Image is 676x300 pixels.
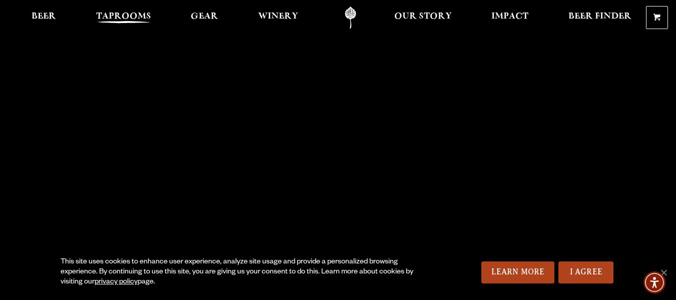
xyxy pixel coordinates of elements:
[481,261,555,283] a: Learn More
[558,261,613,283] a: I Agree
[90,7,158,29] a: Taprooms
[252,7,305,29] a: Winery
[491,13,528,21] span: Impact
[96,13,151,21] span: Taprooms
[32,13,56,21] span: Beer
[388,7,458,29] a: Our Story
[95,278,138,286] a: privacy policy
[568,13,631,21] span: Beer Finder
[25,7,63,29] a: Beer
[562,7,638,29] a: Beer Finder
[394,13,452,21] span: Our Story
[61,257,436,287] div: This site uses cookies to enhance user experience, analyze site usage and provide a personalized ...
[643,271,665,293] div: Accessibility Menu
[258,13,298,21] span: Winery
[485,7,535,29] a: Impact
[332,7,369,29] a: Odell Home
[184,7,225,29] a: Gear
[191,13,218,21] span: Gear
